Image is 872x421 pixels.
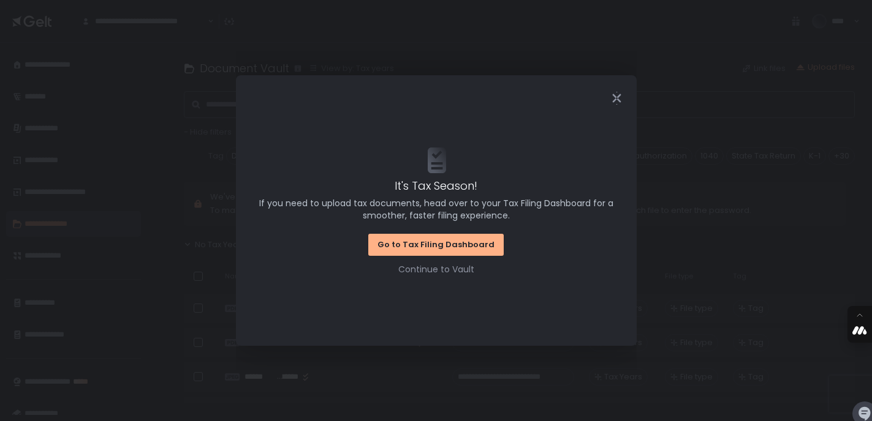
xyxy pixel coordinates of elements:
button: Continue to Vault [398,263,474,275]
div: Close [597,91,637,105]
span: If you need to upload tax documents, head over to your Tax Filing Dashboard for a smoother, faste... [253,197,620,222]
button: Go to Tax Filing Dashboard [368,234,504,256]
span: It's Tax Season! [395,177,477,194]
div: Go to Tax Filing Dashboard [377,239,495,250]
